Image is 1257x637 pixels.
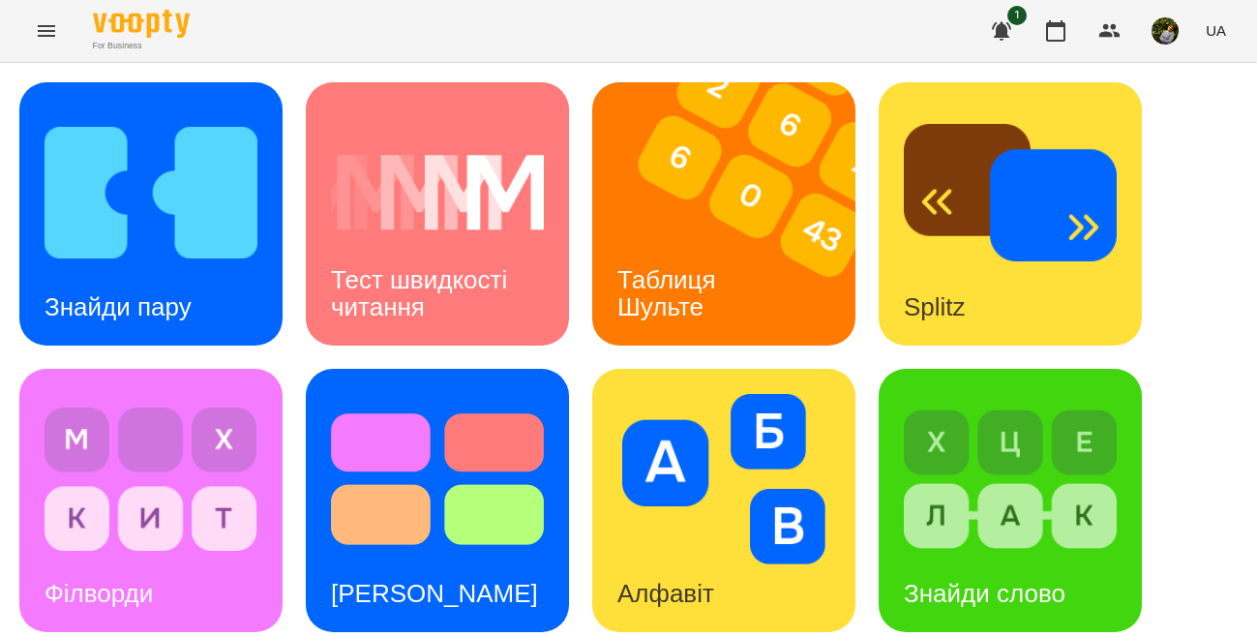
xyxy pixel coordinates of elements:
[904,394,1117,564] img: Знайди слово
[331,107,544,278] img: Тест швидкості читання
[23,8,70,54] button: Menu
[331,265,514,320] h3: Тест швидкості читання
[93,10,190,38] img: Voopty Logo
[45,292,192,321] h3: Знайди пару
[592,82,855,346] a: Таблиця ШультеТаблиця Шульте
[617,265,723,320] h3: Таблиця Шульте
[19,82,283,346] a: Знайди паруЗнайди пару
[45,579,153,608] h3: Філворди
[45,107,257,278] img: Знайди пару
[306,369,569,632] a: Тест Струпа[PERSON_NAME]
[1206,20,1226,41] span: UA
[592,82,880,346] img: Таблиця Шульте
[904,579,1065,608] h3: Знайди слово
[879,369,1142,632] a: Знайди словоЗнайди слово
[617,579,714,608] h3: Алфавіт
[306,82,569,346] a: Тест швидкості читанняТест швидкості читання
[1007,6,1027,25] span: 1
[331,394,544,564] img: Тест Струпа
[879,82,1142,346] a: SplitzSplitz
[45,394,257,564] img: Філворди
[592,369,855,632] a: АлфавітАлфавіт
[19,369,283,632] a: ФілвордиФілворди
[1198,13,1234,48] button: UA
[904,107,1117,278] img: Splitz
[904,292,966,321] h3: Splitz
[93,40,190,52] span: For Business
[617,394,830,564] img: Алфавіт
[1152,17,1179,45] img: b75e9dd987c236d6cf194ef640b45b7d.jpg
[331,579,538,608] h3: [PERSON_NAME]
